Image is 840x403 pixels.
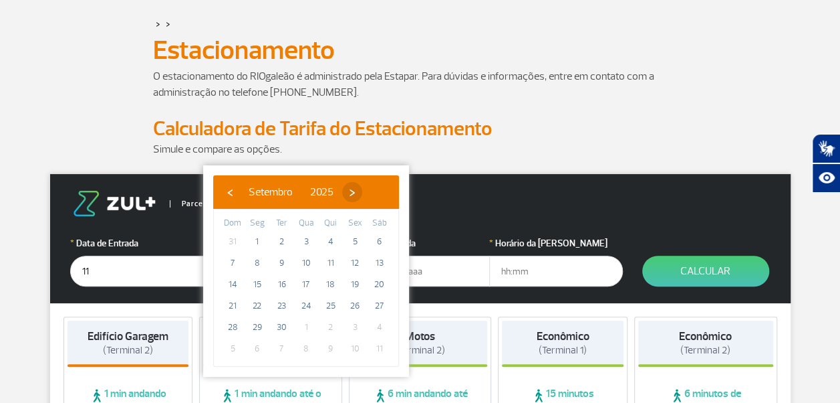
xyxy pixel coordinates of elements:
span: 1 [295,317,317,338]
th: weekday [318,216,343,231]
span: (Terminal 2) [395,344,445,357]
input: dd/mm/aaaa [70,256,204,287]
span: 19 [344,274,366,295]
label: Data de Entrada [70,236,204,250]
bs-datepicker-navigation-view: ​ ​ ​ [220,183,362,197]
span: 5 [344,231,366,252]
th: weekday [294,216,319,231]
th: weekday [221,216,245,231]
label: Data da Saída [356,236,490,250]
span: 2 [320,317,341,338]
span: 26 [344,295,366,317]
span: 12 [344,252,366,274]
strong: Motos [405,329,435,343]
span: 25 [320,295,341,317]
a: > [166,16,170,31]
span: 7 [222,252,243,274]
strong: Econômico [537,329,589,343]
span: 23 [271,295,292,317]
span: 2 [271,231,292,252]
span: 6 [369,231,390,252]
span: Setembro [249,185,293,199]
span: 22 [247,295,268,317]
span: 3 [344,317,366,338]
button: › [342,182,362,202]
span: 11 [320,252,341,274]
input: dd/mm/aaaa [356,256,490,287]
p: O estacionamento do RIOgaleão é administrado pela Estapar. Para dúvidas e informações, entre em c... [153,68,688,100]
span: 7 [271,338,292,359]
a: > [156,16,160,31]
button: Calcular [642,256,769,287]
span: 9 [320,338,341,359]
span: 31 [222,231,243,252]
span: (Terminal 2) [680,344,730,357]
input: hh:mm [489,256,623,287]
p: Simule e compare as opções. [153,141,688,157]
span: 8 [247,252,268,274]
button: Setembro [240,182,301,202]
span: 3 [295,231,317,252]
button: 2025 [301,182,342,202]
th: weekday [245,216,270,231]
span: 4 [369,317,390,338]
span: 28 [222,317,243,338]
button: Abrir recursos assistivos. [812,163,840,193]
h2: Calculadora de Tarifa do Estacionamento [153,116,688,141]
span: 30 [271,317,292,338]
span: 29 [247,317,268,338]
span: 17 [295,274,317,295]
span: 21 [222,295,243,317]
th: weekday [269,216,294,231]
span: 11 [369,338,390,359]
span: 6 [247,338,268,359]
span: 14 [222,274,243,295]
span: 2025 [310,185,333,199]
span: 1 [247,231,268,252]
span: 16 [271,274,292,295]
span: 4 [320,231,341,252]
span: 13 [369,252,390,274]
span: (Terminal 1) [539,344,587,357]
div: Plugin de acessibilidade da Hand Talk. [812,134,840,193]
strong: Econômico [679,329,732,343]
span: 15 [247,274,268,295]
span: 8 [295,338,317,359]
span: 10 [295,252,317,274]
label: Horário da [PERSON_NAME] [489,236,623,250]
bs-datepicker-container: calendar [203,165,409,377]
button: ‹ [220,182,240,202]
img: logo-zul.png [70,191,158,216]
span: 5 [222,338,243,359]
span: 18 [320,274,341,295]
span: (Terminal 2) [103,344,153,357]
span: Parceiro Oficial [170,200,239,208]
button: Abrir tradutor de língua de sinais. [812,134,840,163]
span: 24 [295,295,317,317]
span: 10 [344,338,366,359]
span: 27 [369,295,390,317]
th: weekday [343,216,368,231]
h1: Estacionamento [153,39,688,62]
span: 9 [271,252,292,274]
span: 20 [369,274,390,295]
th: weekday [367,216,392,231]
strong: Edifício Garagem [88,329,168,343]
